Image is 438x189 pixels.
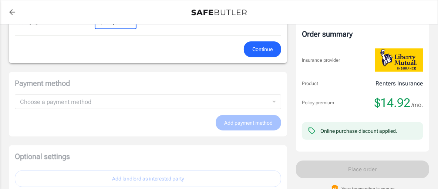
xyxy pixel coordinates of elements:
span: /mo. [411,100,423,110]
p: Insurance provider [302,57,340,64]
img: Liberty Mutual [375,48,423,72]
div: Online purchase discount applied. [320,127,397,135]
span: $14.92 [374,95,410,110]
img: Back to quotes [191,10,247,16]
button: Continue [244,41,281,57]
span: Continue [252,45,273,54]
a: back to quotes [5,5,20,20]
p: Renters Insurance [375,79,423,88]
span: Liability [15,20,40,25]
p: Policy premium [302,99,334,107]
div: Order summary [302,28,423,40]
p: Product [302,80,318,87]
